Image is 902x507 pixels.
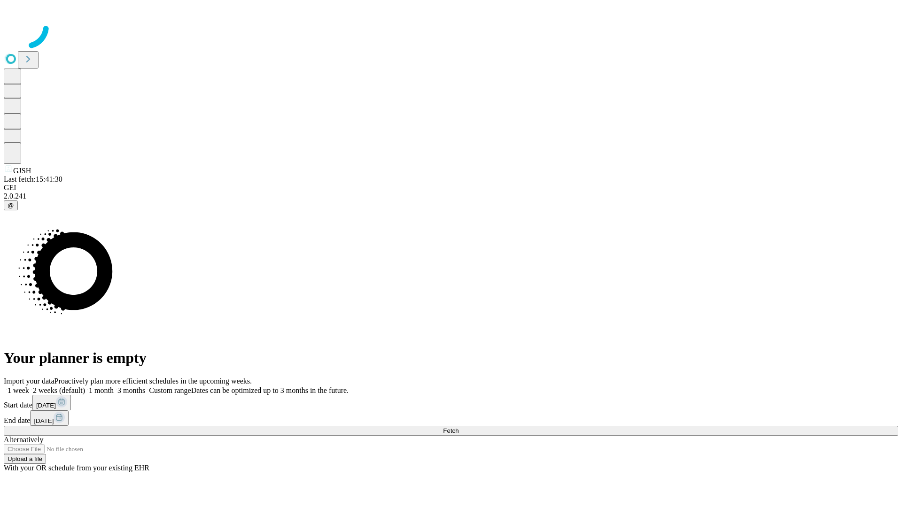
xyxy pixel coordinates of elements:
[4,454,46,464] button: Upload a file
[191,386,349,394] span: Dates can be optimized up to 3 months in the future.
[36,402,56,409] span: [DATE]
[34,417,54,424] span: [DATE]
[32,395,71,410] button: [DATE]
[4,200,18,210] button: @
[8,202,14,209] span: @
[4,395,898,410] div: Start date
[4,192,898,200] div: 2.0.241
[30,410,69,426] button: [DATE]
[4,184,898,192] div: GEI
[13,167,31,175] span: GJSH
[33,386,85,394] span: 2 weeks (default)
[149,386,191,394] span: Custom range
[4,175,62,183] span: Last fetch: 15:41:30
[89,386,114,394] span: 1 month
[4,464,149,472] span: With your OR schedule from your existing EHR
[4,377,54,385] span: Import your data
[54,377,252,385] span: Proactively plan more efficient schedules in the upcoming weeks.
[4,426,898,436] button: Fetch
[8,386,29,394] span: 1 week
[4,410,898,426] div: End date
[4,436,43,444] span: Alternatively
[4,349,898,367] h1: Your planner is empty
[117,386,145,394] span: 3 months
[443,427,459,434] span: Fetch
